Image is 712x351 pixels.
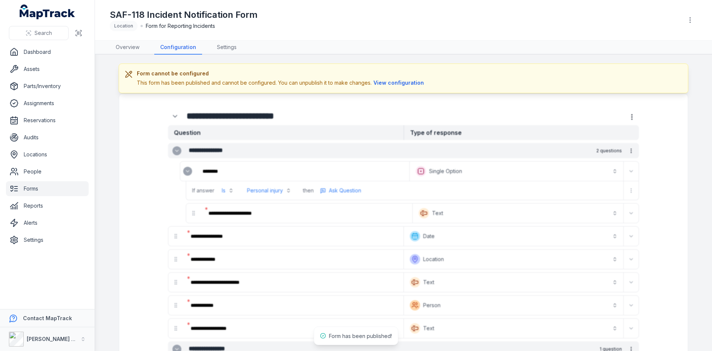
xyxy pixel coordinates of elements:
a: MapTrack [20,4,75,19]
a: Assets [6,62,89,77]
a: Locations [6,147,89,162]
div: Location [110,21,138,31]
a: Alerts [6,215,89,230]
a: Reports [6,198,89,213]
a: Settings [6,233,89,247]
button: Search [9,26,69,40]
span: Search [34,29,52,37]
a: Dashboard [6,45,89,59]
a: Configuration [154,40,202,55]
a: Forms [6,181,89,196]
h3: Form cannot be configured [137,70,426,77]
strong: [PERSON_NAME] Group [27,336,88,342]
strong: Contact MapTrack [23,315,72,321]
span: Form has been published! [329,333,392,339]
h1: SAF-118 Incident Notification Form [110,9,258,21]
a: Audits [6,130,89,145]
a: Assignments [6,96,89,111]
span: Form for Reporting Incidents [146,22,215,30]
a: Parts/Inventory [6,79,89,94]
a: People [6,164,89,179]
a: Overview [110,40,145,55]
a: Settings [211,40,243,55]
a: Reservations [6,113,89,128]
div: This form has been published and cannot be configured. You can unpublish it to make changes. [137,79,426,87]
button: View configuration [372,79,426,87]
